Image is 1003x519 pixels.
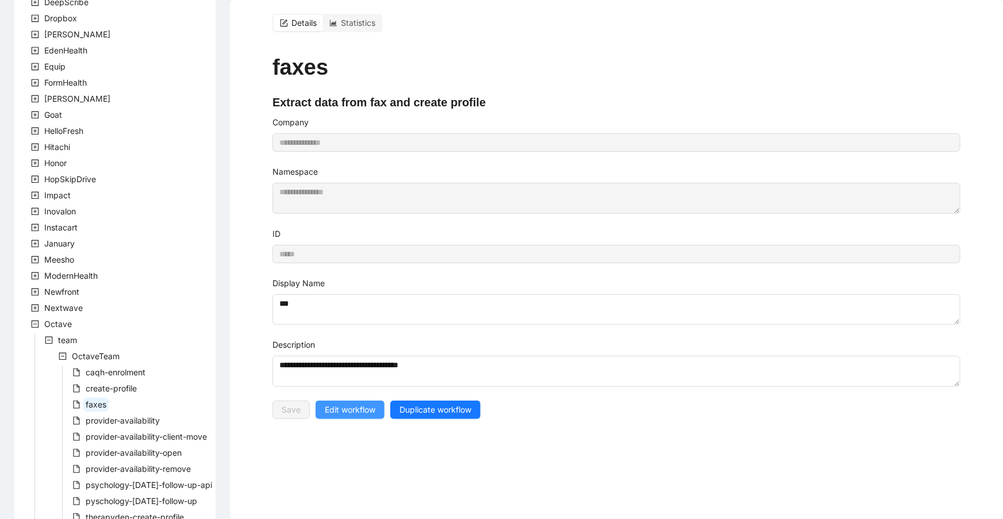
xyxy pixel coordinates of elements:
[44,61,66,71] span: Equip
[272,356,960,387] textarea: Description
[44,158,67,168] span: Honor
[42,269,100,283] span: ModernHealth
[44,271,98,280] span: ModernHealth
[83,430,209,444] span: provider-availability-client-move
[42,253,76,267] span: Meesho
[42,108,64,122] span: Goat
[31,224,39,232] span: plus-square
[42,28,113,41] span: Earnest
[45,336,53,344] span: minus-square
[44,29,110,39] span: [PERSON_NAME]
[83,366,148,379] span: caqh-enrolment
[83,478,214,492] span: psychology-today-follow-up-api
[42,92,113,106] span: Garner
[83,398,109,412] span: faxes
[31,175,39,183] span: plus-square
[86,464,191,474] span: provider-availability-remove
[272,277,325,290] label: Display Name
[44,206,76,216] span: Inovalon
[44,94,110,103] span: [PERSON_NAME]
[31,256,39,264] span: plus-square
[72,385,80,393] span: file
[31,159,39,167] span: plus-square
[272,183,960,214] textarea: Namespace
[31,111,39,119] span: plus-square
[72,417,80,425] span: file
[329,19,337,27] span: area-chart
[272,401,310,419] button: Save
[399,403,471,416] span: Duplicate workflow
[42,317,74,331] span: Octave
[42,285,82,299] span: Newfront
[31,79,39,87] span: plus-square
[272,245,960,263] input: ID
[58,335,77,345] span: team
[44,78,87,87] span: FormHealth
[42,60,68,74] span: Equip
[280,19,288,27] span: form
[44,255,74,264] span: Meesho
[42,156,69,170] span: Honor
[390,401,481,419] button: Duplicate workflow
[86,480,212,490] span: psychology-[DATE]-follow-up-api
[56,333,79,347] span: team
[86,383,137,393] span: create-profile
[44,45,87,55] span: EdenHealth
[72,401,80,409] span: file
[31,95,39,103] span: plus-square
[72,497,80,505] span: file
[83,382,139,395] span: create-profile
[31,47,39,55] span: plus-square
[42,205,78,218] span: Inovalon
[42,44,90,57] span: EdenHealth
[272,94,960,110] h4: Extract data from fax and create profile
[44,174,96,184] span: HopSkipDrive
[272,54,960,80] h1: faxes
[272,294,960,325] textarea: Display Name
[83,446,184,460] span: provider-availability-open
[86,448,182,458] span: provider-availability-open
[42,237,77,251] span: January
[44,142,70,152] span: Hitachi
[272,133,960,152] input: Company
[86,367,145,377] span: caqh-enrolment
[282,403,301,416] span: Save
[31,127,39,135] span: plus-square
[31,207,39,216] span: plus-square
[42,140,72,154] span: Hitachi
[31,304,39,312] span: plus-square
[72,351,120,361] span: OctaveTeam
[272,116,309,129] label: Company
[44,13,77,23] span: Dropbox
[42,124,86,138] span: HelloFresh
[31,288,39,296] span: plus-square
[31,320,39,328] span: minus-square
[291,18,317,28] span: Details
[83,414,162,428] span: provider-availability
[31,143,39,151] span: plus-square
[44,287,79,297] span: Newfront
[72,433,80,441] span: file
[44,239,75,248] span: January
[42,221,80,234] span: Instacart
[42,172,98,186] span: HopSkipDrive
[272,228,280,240] label: ID
[31,272,39,280] span: plus-square
[86,432,207,441] span: provider-availability-client-move
[44,110,62,120] span: Goat
[44,319,72,329] span: Octave
[272,339,315,351] label: Description
[86,416,160,425] span: provider-availability
[42,11,79,25] span: Dropbox
[72,368,80,376] span: file
[86,399,106,409] span: faxes
[42,301,85,315] span: Nextwave
[42,76,89,90] span: FormHealth
[72,449,80,457] span: file
[31,30,39,39] span: plus-square
[86,496,197,506] span: pyschology-[DATE]-follow-up
[83,462,193,476] span: provider-availability-remove
[272,166,318,178] label: Namespace
[72,465,80,473] span: file
[31,240,39,248] span: plus-square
